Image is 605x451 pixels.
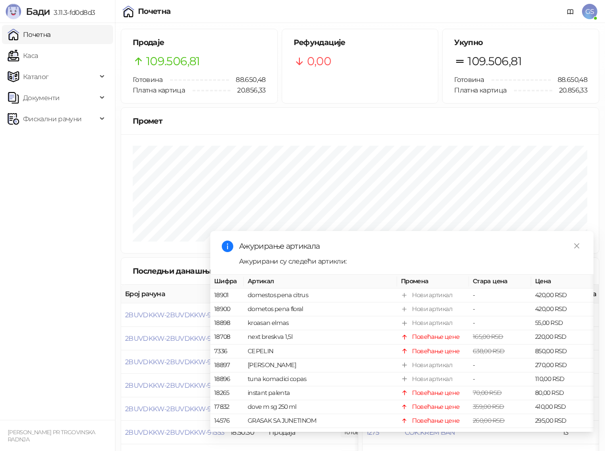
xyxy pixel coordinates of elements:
[8,429,95,443] small: [PERSON_NAME] PR TRGOVINSKA RADNJA
[125,428,224,437] button: 2BUVDKKW-2BUVDKKW-91553
[210,344,244,358] td: 7336
[397,275,469,289] th: Промена
[125,381,224,390] button: 2BUVDKKW-2BUVDKKW-91555
[125,334,224,343] button: 2BUVDKKW-2BUVDKKW-91557
[531,386,594,400] td: 80,00 RSD
[146,52,200,70] span: 109.506,81
[244,358,397,372] td: [PERSON_NAME]
[412,332,460,342] div: Повећање цене
[239,256,582,266] div: Ажурирани су следећи артикли:
[133,75,162,84] span: Готовина
[210,330,244,344] td: 18708
[8,25,51,44] a: Почетна
[125,405,225,413] button: 2BUVDKKW-2BUVDKKW-91554
[412,360,452,370] div: Нови артикал
[133,265,260,277] div: Последњи данашњи рачуни
[412,290,452,300] div: Нови артикал
[210,316,244,330] td: 18898
[412,374,452,384] div: Нови артикал
[412,402,460,412] div: Повећање цене
[412,346,460,356] div: Повећање цене
[469,289,531,302] td: -
[469,302,531,316] td: -
[551,74,587,85] span: 88.650,48
[244,330,397,344] td: next breskva 1,5l
[473,389,502,396] span: 70,00 RSD
[571,241,582,251] a: Close
[133,115,587,127] div: Промет
[531,344,594,358] td: 850,00 RSD
[454,86,506,94] span: Платна картица
[210,302,244,316] td: 18900
[412,430,460,439] div: Повећање цене
[531,372,594,386] td: 110,00 RSD
[210,428,244,442] td: 13310
[473,431,501,438] span: 85,00 RSD
[239,241,582,252] div: Ажурирање артикала
[138,8,171,15] div: Почетна
[244,302,397,316] td: dometos pena floral
[230,85,265,95] span: 20.856,33
[244,414,397,428] td: GRASAK SA JUNETINOM
[125,311,225,319] button: 2BUVDKKW-2BUVDKKW-91558
[244,344,397,358] td: CEPELIN
[210,275,244,289] th: Шифра
[531,302,594,316] td: 420,00 RSD
[133,86,185,94] span: Платна картица
[473,403,504,410] span: 359,00 RSD
[412,416,460,426] div: Повећање цене
[8,46,38,65] a: Каса
[244,289,397,302] td: domestos pena citrus
[210,414,244,428] td: 14576
[469,275,531,289] th: Стара цена
[23,88,59,107] span: Документи
[244,372,397,386] td: tuna komadici copas
[531,428,594,442] td: 95,00 RSD
[244,386,397,400] td: instant palenta
[210,358,244,372] td: 18897
[582,4,597,19] span: GS
[244,275,397,289] th: Артикал
[244,400,397,414] td: dove m sg 250 ml
[469,316,531,330] td: -
[210,289,244,302] td: 18901
[531,289,594,302] td: 420,00 RSD
[121,285,227,303] th: Број рачуна
[454,75,484,84] span: Готовина
[23,67,49,86] span: Каталог
[26,6,50,17] span: Бади
[531,330,594,344] td: 220,00 RSD
[412,388,460,398] div: Повећање цене
[229,74,265,85] span: 88.650,48
[573,243,580,249] span: close
[473,333,503,340] span: 165,00 RSD
[454,37,587,48] h5: Укупно
[469,372,531,386] td: -
[294,37,427,48] h5: Рефундације
[222,241,233,252] span: info-circle
[6,4,21,19] img: Logo
[473,347,505,354] span: 638,00 RSD
[307,52,331,70] span: 0,00
[469,358,531,372] td: -
[552,85,587,95] span: 20.856,33
[125,358,225,366] button: 2BUVDKKW-2BUVDKKW-91556
[244,316,397,330] td: kroasan elmas
[210,386,244,400] td: 18265
[412,304,452,314] div: Нови артикал
[473,417,505,424] span: 260,00 RSD
[563,4,578,19] a: Документација
[210,372,244,386] td: 18896
[23,109,81,128] span: Фискални рачуни
[468,52,522,70] span: 109.506,81
[133,37,266,48] h5: Продаје
[210,400,244,414] td: 17832
[412,318,452,328] div: Нови артикал
[531,275,594,289] th: Цена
